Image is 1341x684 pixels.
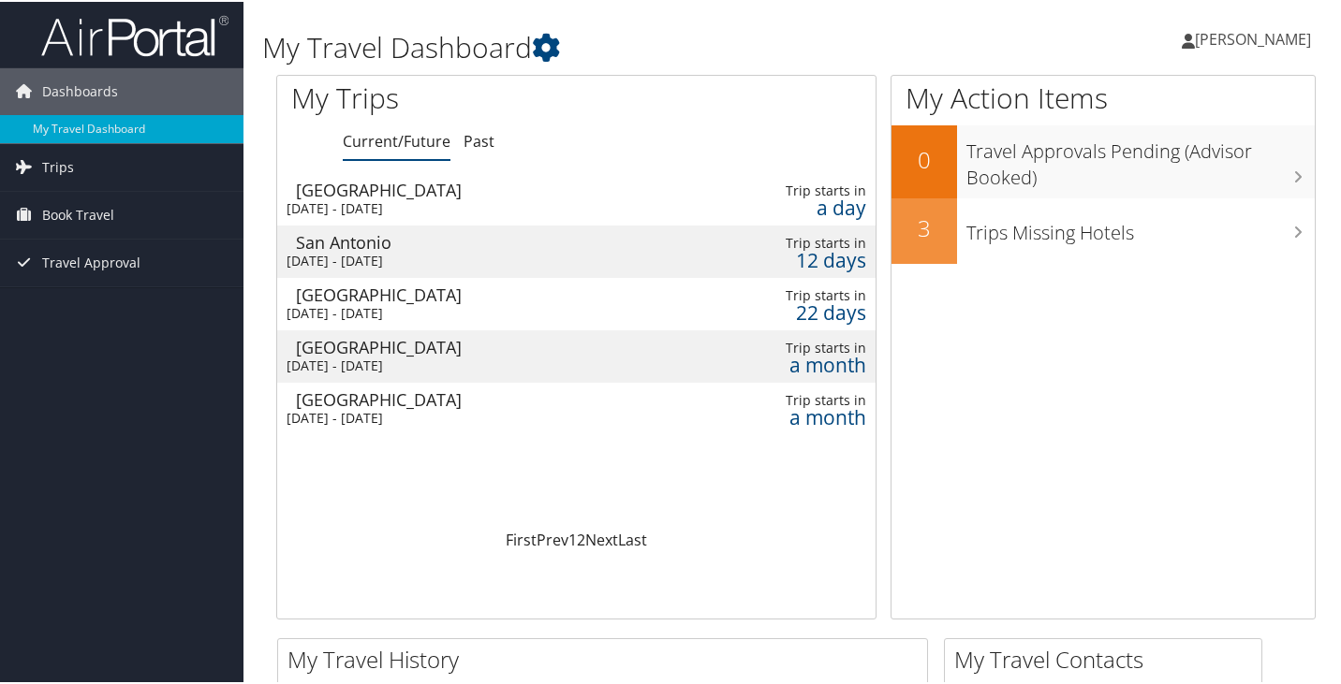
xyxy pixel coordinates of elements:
[1195,27,1311,48] span: [PERSON_NAME]
[892,196,1315,262] a: 3Trips Missing Hotels
[618,528,647,548] a: Last
[42,142,74,189] span: Trips
[740,285,867,302] div: Trip starts in
[892,77,1315,116] h1: My Action Items
[740,355,867,371] div: a month
[740,181,867,197] div: Trip starts in
[740,250,867,267] div: 12 days
[343,129,450,150] a: Current/Future
[262,26,974,65] h1: My Travel Dashboard
[892,124,1315,196] a: 0Travel Approvals Pending (Advisor Booked)
[892,211,957,242] h2: 3
[464,129,494,150] a: Past
[954,642,1261,674] h2: My Travel Contacts
[287,198,672,215] div: [DATE] - [DATE]
[287,356,672,372] div: [DATE] - [DATE]
[585,528,618,548] a: Next
[966,127,1315,189] h3: Travel Approvals Pending (Advisor Booked)
[1182,9,1330,65] a: [PERSON_NAME]
[966,209,1315,244] h3: Trips Missing Hotels
[42,66,118,113] span: Dashboards
[41,12,228,56] img: airportal-logo.png
[287,251,672,268] div: [DATE] - [DATE]
[42,238,140,284] span: Travel Approval
[296,389,682,406] div: [GEOGRAPHIC_DATA]
[740,233,867,250] div: Trip starts in
[42,190,114,237] span: Book Travel
[296,337,682,354] div: [GEOGRAPHIC_DATA]
[296,180,682,196] div: [GEOGRAPHIC_DATA]
[287,408,672,425] div: [DATE] - [DATE]
[740,197,867,214] div: a day
[577,528,585,548] a: 2
[740,390,867,407] div: Trip starts in
[537,528,568,548] a: Prev
[740,302,867,319] div: 22 days
[568,528,577,548] a: 1
[287,642,927,674] h2: My Travel History
[296,232,682,249] div: San Antonio
[287,303,672,320] div: [DATE] - [DATE]
[740,338,867,355] div: Trip starts in
[892,142,957,174] h2: 0
[506,528,537,548] a: First
[740,407,867,424] div: a month
[291,77,612,116] h1: My Trips
[296,284,682,301] div: [GEOGRAPHIC_DATA]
